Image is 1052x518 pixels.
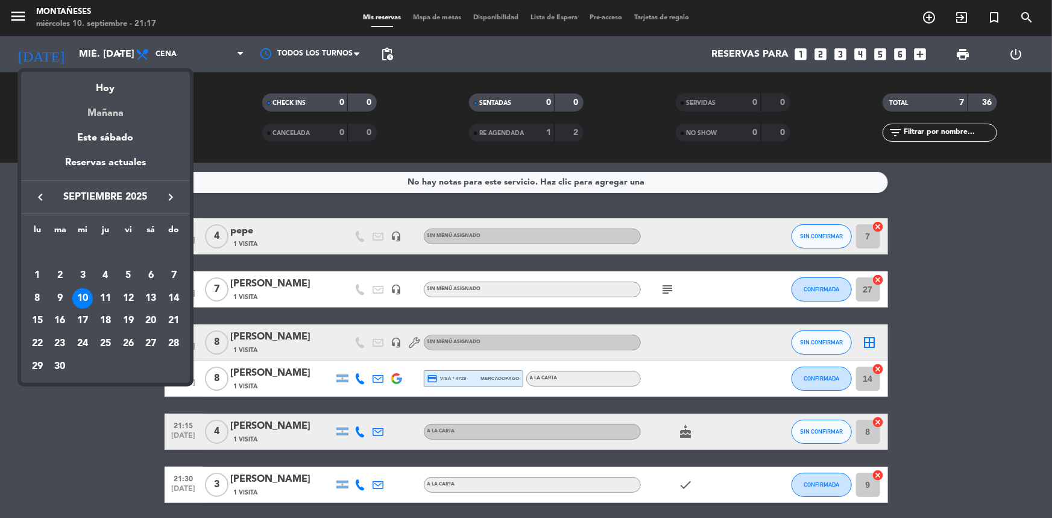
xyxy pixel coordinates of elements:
[49,223,72,242] th: martes
[50,333,71,354] div: 23
[118,311,139,331] div: 19
[72,333,93,354] div: 24
[26,241,185,264] td: SEP.
[49,310,72,333] td: 16 de septiembre de 2025
[163,288,184,309] div: 14
[49,287,72,310] td: 9 de septiembre de 2025
[163,190,178,204] i: keyboard_arrow_right
[21,72,190,96] div: Hoy
[140,287,163,310] td: 13 de septiembre de 2025
[118,333,139,354] div: 26
[140,333,161,354] div: 27
[27,288,48,309] div: 8
[30,189,51,205] button: keyboard_arrow_left
[71,332,94,355] td: 24 de septiembre de 2025
[95,333,116,354] div: 25
[33,190,48,204] i: keyboard_arrow_left
[49,332,72,355] td: 23 de septiembre de 2025
[162,223,185,242] th: domingo
[27,265,48,286] div: 1
[163,311,184,331] div: 21
[117,264,140,287] td: 5 de septiembre de 2025
[26,332,49,355] td: 22 de septiembre de 2025
[50,265,71,286] div: 2
[163,265,184,286] div: 7
[163,333,184,354] div: 28
[118,288,139,309] div: 12
[72,311,93,331] div: 17
[27,333,48,354] div: 22
[94,264,117,287] td: 4 de septiembre de 2025
[160,189,181,205] button: keyboard_arrow_right
[94,287,117,310] td: 11 de septiembre de 2025
[140,264,163,287] td: 6 de septiembre de 2025
[26,287,49,310] td: 8 de septiembre de 2025
[51,189,160,205] span: septiembre 2025
[162,264,185,287] td: 7 de septiembre de 2025
[72,265,93,286] div: 3
[21,96,190,121] div: Mañana
[140,310,163,333] td: 20 de septiembre de 2025
[140,265,161,286] div: 6
[162,310,185,333] td: 21 de septiembre de 2025
[95,288,116,309] div: 11
[49,264,72,287] td: 2 de septiembre de 2025
[118,265,139,286] div: 5
[162,332,185,355] td: 28 de septiembre de 2025
[140,311,161,331] div: 20
[117,332,140,355] td: 26 de septiembre de 2025
[21,155,190,180] div: Reservas actuales
[71,287,94,310] td: 10 de septiembre de 2025
[50,288,71,309] div: 9
[50,356,71,377] div: 30
[71,264,94,287] td: 3 de septiembre de 2025
[50,311,71,331] div: 16
[95,311,116,331] div: 18
[140,223,163,242] th: sábado
[27,356,48,377] div: 29
[117,310,140,333] td: 19 de septiembre de 2025
[27,311,48,331] div: 15
[140,288,161,309] div: 13
[26,355,49,378] td: 29 de septiembre de 2025
[94,332,117,355] td: 25 de septiembre de 2025
[94,310,117,333] td: 18 de septiembre de 2025
[49,355,72,378] td: 30 de septiembre de 2025
[95,265,116,286] div: 4
[26,223,49,242] th: lunes
[26,310,49,333] td: 15 de septiembre de 2025
[71,223,94,242] th: miércoles
[117,223,140,242] th: viernes
[117,287,140,310] td: 12 de septiembre de 2025
[162,287,185,310] td: 14 de septiembre de 2025
[71,310,94,333] td: 17 de septiembre de 2025
[94,223,117,242] th: jueves
[21,121,190,155] div: Este sábado
[72,288,93,309] div: 10
[26,264,49,287] td: 1 de septiembre de 2025
[140,332,163,355] td: 27 de septiembre de 2025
